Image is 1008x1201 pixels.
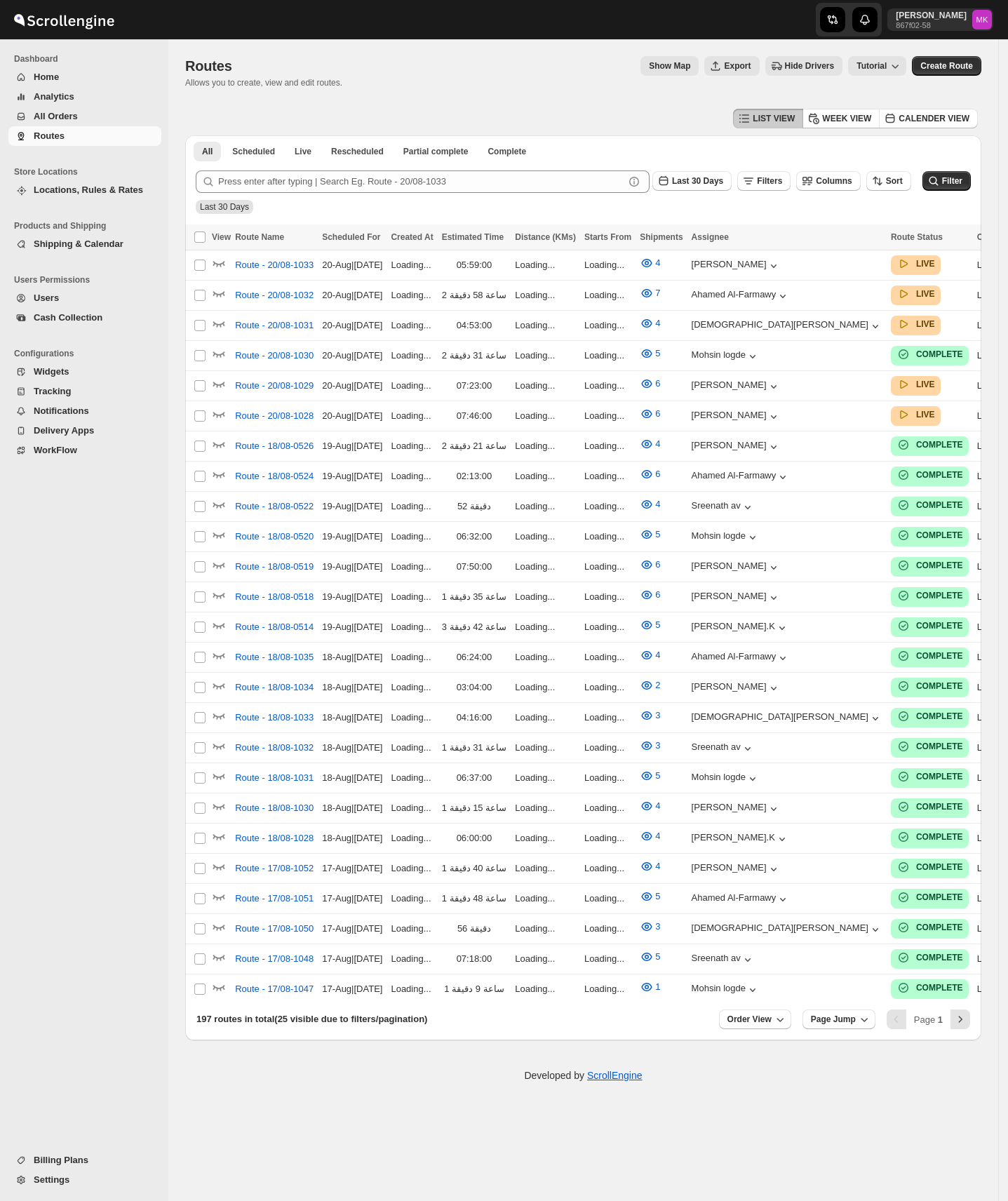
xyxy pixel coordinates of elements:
[692,651,791,665] button: Ahamed Al-Farmawy
[8,1170,161,1190] button: Settings
[11,2,116,37] img: ScrollEngine
[757,176,782,186] span: Filters
[235,469,314,483] span: Route - 18/08-0524
[235,680,314,695] span: Route - 18/08-1034
[692,289,791,303] button: Ahamed Al-Farmawy
[655,891,660,901] span: 5
[631,463,668,485] button: 6
[8,180,161,200] button: Locations, Rules & Rates
[916,440,963,450] b: COMPLETE
[232,146,275,157] span: Scheduled
[692,259,781,273] div: [PERSON_NAME]
[227,616,322,638] button: Route - 18/08-0514
[631,765,668,787] button: 5
[655,800,660,811] span: 4
[631,523,668,546] button: 5
[942,176,962,186] span: Filter
[8,382,161,401] button: Tracking
[896,438,963,452] button: COMPLETE
[692,470,791,484] button: Ahamed Al-Farmawy
[692,953,755,967] div: Sreenath av
[488,146,526,157] span: Complete
[672,176,723,186] span: Last 30 Days
[896,679,963,693] button: COMPLETE
[235,349,314,363] span: Route - 20/08-1030
[891,232,943,242] span: Route Status
[753,113,795,124] span: LIST VIEW
[14,53,161,65] span: Dashboard
[916,470,963,480] b: COMPLETE
[916,410,935,420] b: LIVE
[34,72,59,82] span: Home
[587,1070,643,1081] a: ScrollEngine
[235,952,314,966] span: Route - 17/08-1048
[8,441,161,460] button: WorkFlow
[8,87,161,107] button: Analytics
[655,981,660,992] span: 1
[655,589,660,600] span: 6
[802,1009,875,1029] button: Page Jump
[227,284,322,307] button: Route - 20/08-1032
[916,349,963,359] b: COMPLETE
[649,60,690,72] span: Show Map
[692,711,882,725] button: [DEMOGRAPHIC_DATA][PERSON_NAME]
[442,258,507,272] div: 05:59:00
[950,1009,970,1029] button: Next
[631,734,668,757] button: 3
[692,922,882,937] button: [DEMOGRAPHIC_DATA][PERSON_NAME]
[692,410,781,424] div: [PERSON_NAME]
[391,232,433,242] span: Created At
[896,528,963,542] button: COMPLETE
[8,107,161,126] button: All Orders
[631,825,668,847] button: 4
[765,56,843,76] button: Hide Drivers
[631,915,668,938] button: 3
[692,232,729,242] span: Assignee
[916,802,963,812] b: COMPLETE
[8,126,161,146] button: Routes
[692,681,781,695] div: [PERSON_NAME]
[916,651,963,661] b: COMPLETE
[896,558,963,572] button: COMPLETE
[640,56,699,76] button: Map action label
[235,439,314,453] span: Route - 18/08-0526
[655,861,660,871] span: 4
[295,146,311,157] span: Live
[8,234,161,254] button: Shipping & Calendar
[816,176,852,186] span: Columns
[916,772,963,781] b: COMPLETE
[227,435,322,457] button: Route - 18/08-0526
[976,15,988,24] text: MK
[856,61,887,72] span: Tutorial
[227,676,322,699] button: Route - 18/08-1034
[896,21,967,29] p: 867f02-58
[692,621,789,635] div: [PERSON_NAME].K
[692,591,781,605] button: [PERSON_NAME]
[8,308,161,328] button: Cash Collection
[692,440,781,454] button: [PERSON_NAME]
[515,232,576,242] span: Distance (KMs)
[235,409,314,423] span: Route - 20/08-1028
[331,146,384,157] span: Rescheduled
[631,584,668,606] button: 6
[640,232,683,242] span: Shipments
[631,342,668,365] button: 5
[235,711,314,725] span: Route - 18/08-1033
[692,892,791,906] button: Ahamed Al-Farmawy
[692,983,760,997] button: Mohsin logde
[655,318,660,328] span: 4
[896,257,935,271] button: LIVE
[34,1155,88,1165] span: Billing Plans
[692,319,882,333] div: [DEMOGRAPHIC_DATA][PERSON_NAME]
[34,239,123,249] span: Shipping & Calendar
[584,258,631,272] p: Loading...
[34,91,74,102] span: Analytics
[631,855,668,878] button: 4
[655,740,660,751] span: 3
